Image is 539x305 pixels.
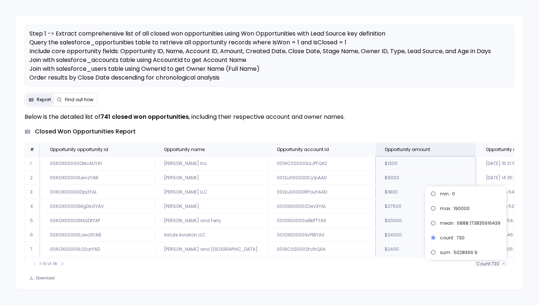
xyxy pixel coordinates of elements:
span: Opportunity name [164,147,205,152]
td: 6 [26,228,40,242]
span: max : 190000 [440,206,470,212]
span: Opportunity account id [277,147,329,152]
td: 006OX00000IGlVIYA1 [41,257,154,271]
span: count : [476,261,491,267]
td: 001OX00000ZOeV3YAL [268,200,375,213]
td: 006OX00000NASDtYAP [41,214,154,228]
td: $27500 [375,200,476,213]
td: [PERSON_NAME] Inc [155,157,267,170]
span: Download [36,276,55,281]
p: Below is the detailed list of , including their respective account and owner names. [25,113,515,121]
td: 006OX00000LervzYAB [41,171,154,185]
td: [PERSON_NAME] [155,171,267,185]
span: Opportunity amount [385,147,430,152]
td: $1800 [375,185,476,199]
td: 001OX00000XvPlBYAV [268,228,375,242]
td: $2400 [375,243,476,256]
span: count : 730 [440,235,465,241]
span: mean : 6888.173835616439 [440,220,500,226]
span: 1-10 of 741 [40,261,57,267]
td: $24000 [375,228,476,242]
td: 8 [26,257,40,271]
td: 006OX00000MgDsGYAV [41,200,154,213]
td: 0012u00000RPouhAAD [268,185,375,199]
td: 5 [26,214,40,228]
td: [PERSON_NAME] and [GEOGRAPHIC_DATA] [155,243,267,256]
button: count:730 [474,260,508,268]
strong: 741 closed won opportunities [100,113,189,121]
span: 730 [491,261,499,267]
td: 001OX00000aBkPTYA0 [268,214,375,228]
td: Astute Aviation LLC [155,228,267,242]
span: Find out how [65,97,93,103]
span: Step 1 -> Extract comprehensive list of all closed won opportunities using Won Opportunities with... [29,29,491,91]
td: 006OX00000IDpLtYAL [41,185,154,199]
span: min : 0 [440,191,455,197]
td: $41000 [375,257,476,271]
button: Find out how [54,94,96,106]
span: closed won opportunities report [35,127,136,136]
span: Opportunity opportunity id [50,147,108,152]
td: $1300 [375,157,476,170]
span: Report [37,97,51,103]
span: sum : 5028366.9 [440,250,477,256]
button: Download [25,273,59,283]
td: 0019C000002fclhQAA [268,243,375,256]
td: [PERSON_NAME] [155,200,267,213]
td: 0012u00000DCy1pAAD [268,171,375,185]
button: Report [26,94,54,106]
td: 001OX00000GYjuMYAT [268,257,375,271]
span: # [30,146,34,152]
td: 006OX00000OMcAUYA1 [41,157,154,170]
td: [PERSON_NAME] and Ferry [155,214,267,228]
td: 3 [26,185,40,199]
td: 006OX00000LO2arYAD [41,243,154,256]
td: 006OX00000Lawz3YAB [41,228,154,242]
td: [PERSON_NAME] [155,257,267,271]
td: $9000 [375,171,476,185]
td: 4 [26,200,40,213]
td: 2 [26,171,40,185]
td: 0019C000003dJPFQA2 [268,157,375,170]
td: 7 [26,243,40,256]
td: 1 [26,157,40,170]
td: $30000 [375,214,476,228]
td: [PERSON_NAME] LLC [155,185,267,199]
